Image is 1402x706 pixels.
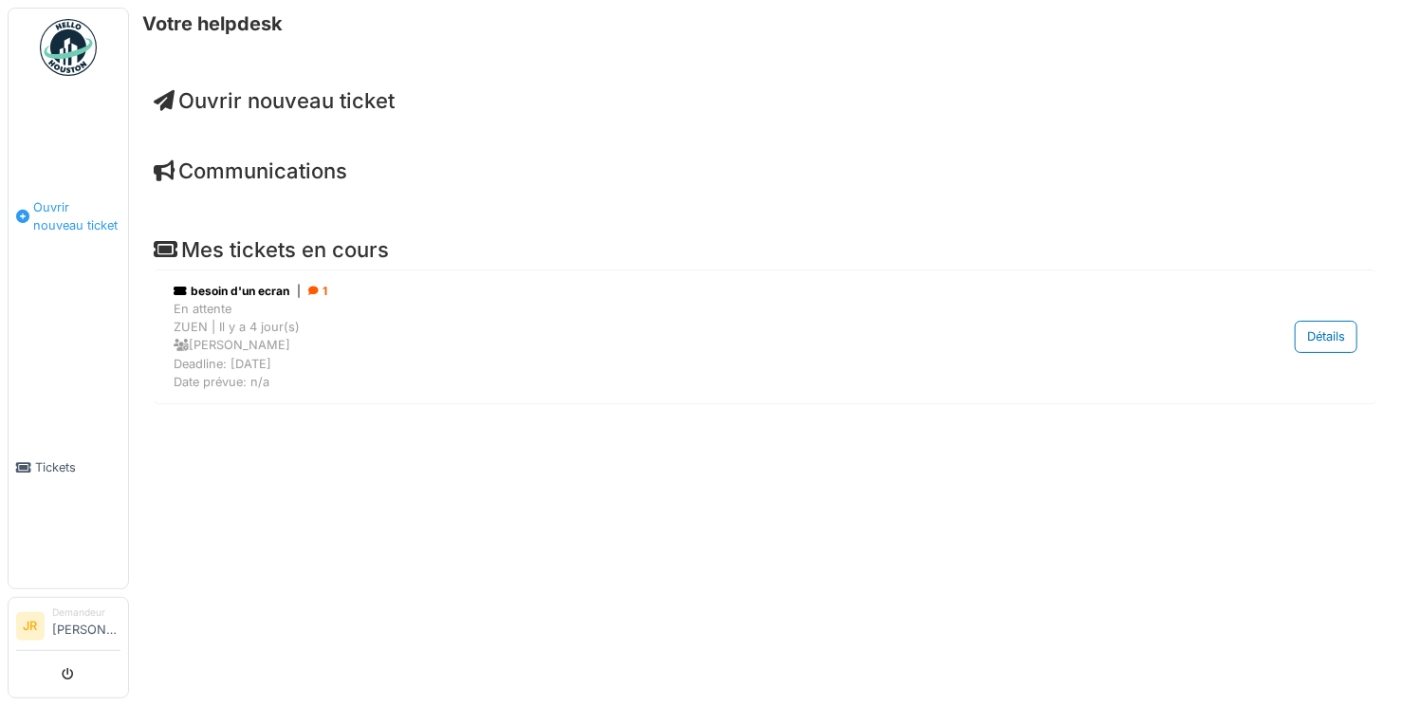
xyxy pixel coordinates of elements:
[174,283,1166,300] div: besoin d'un ecran
[9,86,128,346] a: Ouvrir nouveau ticket
[154,88,395,113] a: Ouvrir nouveau ticket
[40,19,97,76] img: Badge_color-CXgf-gQk.svg
[16,605,120,651] a: JR Demandeur[PERSON_NAME]
[1295,321,1357,352] div: Détails
[33,198,120,234] span: Ouvrir nouveau ticket
[154,237,1377,262] h4: Mes tickets en cours
[308,283,327,300] div: 1
[154,158,1377,183] h4: Communications
[52,605,120,646] li: [PERSON_NAME]
[16,612,45,641] li: JR
[35,458,120,476] span: Tickets
[297,283,301,300] span: |
[169,278,1362,396] a: besoin d'un ecran| 1 En attenteZUEN | Il y a 4 jour(s) [PERSON_NAME]Deadline: [DATE]Date prévue: ...
[142,12,283,35] h6: Votre helpdesk
[9,346,128,588] a: Tickets
[174,300,1166,391] div: En attente ZUEN | Il y a 4 jour(s) [PERSON_NAME] Deadline: [DATE] Date prévue: n/a
[52,605,120,620] div: Demandeur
